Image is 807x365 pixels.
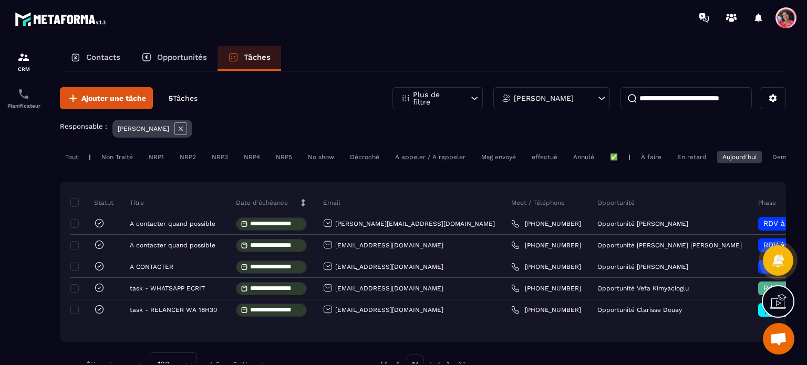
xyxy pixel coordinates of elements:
div: Msg envoyé [476,151,521,163]
div: ✅ [605,151,623,163]
p: task - WHATSAPP ECRIT [130,285,205,292]
a: schedulerschedulerPlanificateur [3,80,45,117]
div: A appeler / A rappeler [390,151,471,163]
p: Opportunité [PERSON_NAME] [597,263,688,270]
a: [PHONE_NUMBER] [511,241,581,249]
p: A CONTACTER [130,263,173,270]
p: Meet / Téléphone [511,199,565,207]
p: A contacter quand possible [130,242,215,249]
div: No show [303,151,339,163]
a: [PHONE_NUMBER] [511,263,581,271]
p: Tâches [244,53,271,62]
div: Demain [767,151,801,163]
p: [PERSON_NAME] [514,95,574,102]
p: 5 [169,93,198,103]
p: | [89,153,91,161]
div: NRP1 [143,151,169,163]
div: NRP3 [206,151,233,163]
p: | [628,153,630,161]
p: A contacter quand possible [130,220,215,227]
div: En retard [672,151,712,163]
p: Opportunités [157,53,207,62]
p: Opportunité [PERSON_NAME] [597,220,688,227]
p: Opportunité [PERSON_NAME] [PERSON_NAME] [597,242,742,249]
p: Plus de filtre [413,91,459,106]
div: Ouvrir le chat [763,323,794,354]
div: NRP4 [239,151,265,163]
a: formationformationCRM [3,43,45,80]
div: NRP2 [174,151,201,163]
span: Tâches [173,94,198,102]
img: logo [15,9,109,29]
button: Ajouter une tâche [60,87,153,109]
p: Date d’échéance [236,199,288,207]
img: formation [17,51,30,64]
a: [PHONE_NUMBER] [511,284,581,293]
p: Planificateur [3,103,45,109]
p: [PERSON_NAME] [118,125,169,132]
div: Non Traité [96,151,138,163]
a: Contacts [60,46,131,71]
p: Statut [73,199,113,207]
a: Opportunités [131,46,218,71]
div: effectué [526,151,563,163]
p: Opportunité Clarisse Douay [597,306,682,314]
div: Tout [60,151,84,163]
div: Aujourd'hui [717,151,762,163]
span: Ajouter une tâche [81,93,146,103]
p: task - RELANCER WA 18H30 [130,306,217,314]
div: À faire [636,151,667,163]
p: Email [323,199,340,207]
p: Opportunité [597,199,635,207]
a: Tâches [218,46,281,71]
img: scheduler [17,88,30,100]
a: [PHONE_NUMBER] [511,220,581,228]
p: CRM [3,66,45,72]
p: Titre [130,199,144,207]
p: Opportunité Vefa Kimyacioglu [597,285,689,292]
div: Décroché [345,151,385,163]
p: Contacts [86,53,120,62]
div: NRP5 [271,151,297,163]
p: Phase [758,199,776,207]
p: Responsable : [60,122,107,130]
div: Annulé [568,151,599,163]
a: [PHONE_NUMBER] [511,306,581,314]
